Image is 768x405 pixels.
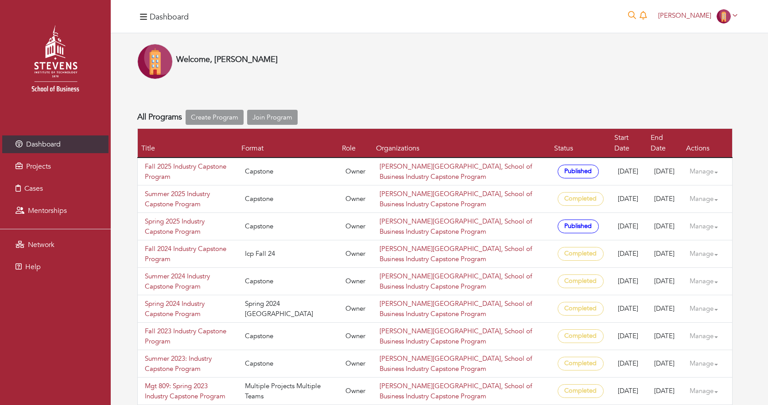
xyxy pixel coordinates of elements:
[647,268,683,295] td: [DATE]
[717,9,731,23] img: Company-Icon-7f8a26afd1715722aa5ae9dc11300c11ceeb4d32eda0db0d61c21d11b95ecac6.png
[338,185,372,213] td: Owner
[611,213,647,240] td: [DATE]
[238,240,338,268] td: Icp Fall 24
[238,185,338,213] td: Capstone
[338,158,372,185] td: Owner
[238,323,338,350] td: Capstone
[238,295,338,323] td: Spring 2024 [GEOGRAPHIC_DATA]
[690,245,725,262] a: Manage
[26,162,51,171] span: Projects
[611,158,647,185] td: [DATE]
[647,185,683,213] td: [DATE]
[611,185,647,213] td: [DATE]
[2,158,109,175] a: Projects
[28,206,67,216] span: Mentorships
[2,180,109,197] a: Cases
[2,135,109,153] a: Dashboard
[611,323,647,350] td: [DATE]
[558,247,604,261] span: Completed
[145,381,231,401] a: Mgt 809: Spring 2023 Industry Capstone Program
[380,299,532,318] a: [PERSON_NAME][GEOGRAPHIC_DATA], School of Business Industry Capstone Program
[380,327,532,346] a: [PERSON_NAME][GEOGRAPHIC_DATA], School of Business Industry Capstone Program
[690,382,725,400] a: Manage
[338,323,372,350] td: Owner
[2,236,109,254] a: Network
[647,129,683,158] th: End Date
[338,240,372,268] td: Owner
[647,213,683,240] td: [DATE]
[611,295,647,323] td: [DATE]
[145,271,231,291] a: Summer 2024 Industry Capstone Program
[2,258,109,276] a: Help
[186,110,244,125] a: Create Program
[647,240,683,268] td: [DATE]
[611,240,647,268] td: [DATE]
[238,158,338,185] td: Capstone
[238,350,338,378] td: Capstone
[658,11,711,20] span: [PERSON_NAME]
[238,213,338,240] td: Capstone
[558,192,604,206] span: Completed
[647,295,683,323] td: [DATE]
[145,162,231,181] a: Fall 2025 Industry Capstone Program
[380,244,532,263] a: [PERSON_NAME][GEOGRAPHIC_DATA], School of Business Industry Capstone Program
[647,378,683,405] td: [DATE]
[338,378,372,405] td: Owner
[138,129,238,158] th: Title
[150,12,189,22] h4: Dashboard
[380,382,532,401] a: [PERSON_NAME][GEOGRAPHIC_DATA], School of Business Industry Capstone Program
[558,302,604,316] span: Completed
[137,44,173,79] img: Company-Icon-7f8a26afd1715722aa5ae9dc11300c11ceeb4d32eda0db0d61c21d11b95ecac6.png
[683,129,733,158] th: Actions
[338,350,372,378] td: Owner
[690,328,725,345] a: Manage
[238,268,338,295] td: Capstone
[558,384,604,398] span: Completed
[611,350,647,378] td: [DATE]
[690,273,725,290] a: Manage
[9,15,102,108] img: stevens_logo.png
[338,129,372,158] th: Role
[145,244,231,264] a: Fall 2024 Industry Capstone Program
[238,129,338,158] th: Format
[176,55,278,65] h4: Welcome, [PERSON_NAME]
[558,165,599,178] span: Published
[338,268,372,295] td: Owner
[380,217,532,236] a: [PERSON_NAME][GEOGRAPHIC_DATA], School of Business Industry Capstone Program
[647,323,683,350] td: [DATE]
[137,112,182,122] h4: All Programs
[26,139,61,149] span: Dashboard
[611,268,647,295] td: [DATE]
[380,162,532,181] a: [PERSON_NAME][GEOGRAPHIC_DATA], School of Business Industry Capstone Program
[558,274,604,288] span: Completed
[690,190,725,208] a: Manage
[372,129,551,158] th: Organizations
[145,299,231,319] a: Spring 2024 Industry Capstone Program
[380,354,532,373] a: [PERSON_NAME][GEOGRAPHIC_DATA], School of Business Industry Capstone Program
[247,110,298,125] a: Join Program
[690,218,725,235] a: Manage
[145,189,231,209] a: Summer 2025 Industry Capstone Program
[380,272,532,291] a: [PERSON_NAME][GEOGRAPHIC_DATA], School of Business Industry Capstone Program
[238,378,338,405] td: Multiple Projects Multiple Teams
[24,184,43,193] span: Cases
[380,189,532,208] a: [PERSON_NAME][GEOGRAPHIC_DATA], School of Business Industry Capstone Program
[690,163,725,180] a: Manage
[145,216,231,236] a: Spring 2025 Industry Capstone Program
[558,357,604,370] span: Completed
[145,354,231,374] a: Summer 2023: Industry Capstone Program
[145,326,231,346] a: Fall 2023 Industry Capstone Program
[690,300,725,317] a: Manage
[690,355,725,372] a: Manage
[338,295,372,323] td: Owner
[611,129,647,158] th: Start Date
[2,202,109,220] a: Mentorships
[558,329,604,343] span: Completed
[558,220,599,233] span: Published
[338,213,372,240] td: Owner
[551,129,611,158] th: Status
[654,11,741,20] a: [PERSON_NAME]
[647,158,683,185] td: [DATE]
[25,262,41,272] span: Help
[28,240,54,250] span: Network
